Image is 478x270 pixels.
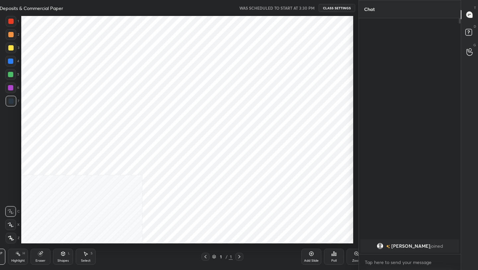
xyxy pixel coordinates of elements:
[352,259,361,262] div: Zoom
[11,259,25,262] div: Highlight
[225,255,227,259] div: /
[6,96,19,106] div: 7
[81,259,91,262] div: Select
[377,243,383,249] img: default.png
[359,0,380,18] p: Chat
[6,16,19,27] div: 1
[5,69,19,80] div: 5
[474,24,476,29] p: D
[23,252,25,255] div: H
[473,43,476,48] p: G
[229,254,233,260] div: 1
[359,238,461,254] div: grid
[319,4,355,12] button: CLASS SETTINGS
[5,206,20,217] div: C
[6,29,19,40] div: 2
[217,255,224,259] div: 1
[474,5,476,10] p: T
[68,252,70,255] div: L
[5,56,19,67] div: 4
[0,252,2,255] div: P
[36,259,45,262] div: Eraser
[57,259,69,262] div: Shapes
[91,252,93,255] div: S
[391,243,430,249] span: [PERSON_NAME]
[304,259,319,262] div: Add Slide
[331,259,337,262] div: Poll
[5,82,19,93] div: 6
[239,5,315,11] h5: WAS SCHEDULED TO START AT 3:30 PM
[430,243,443,249] span: joined
[386,245,390,248] img: no-rating-badge.077c3623.svg
[6,233,20,243] div: Z
[6,43,19,53] div: 3
[5,219,20,230] div: X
